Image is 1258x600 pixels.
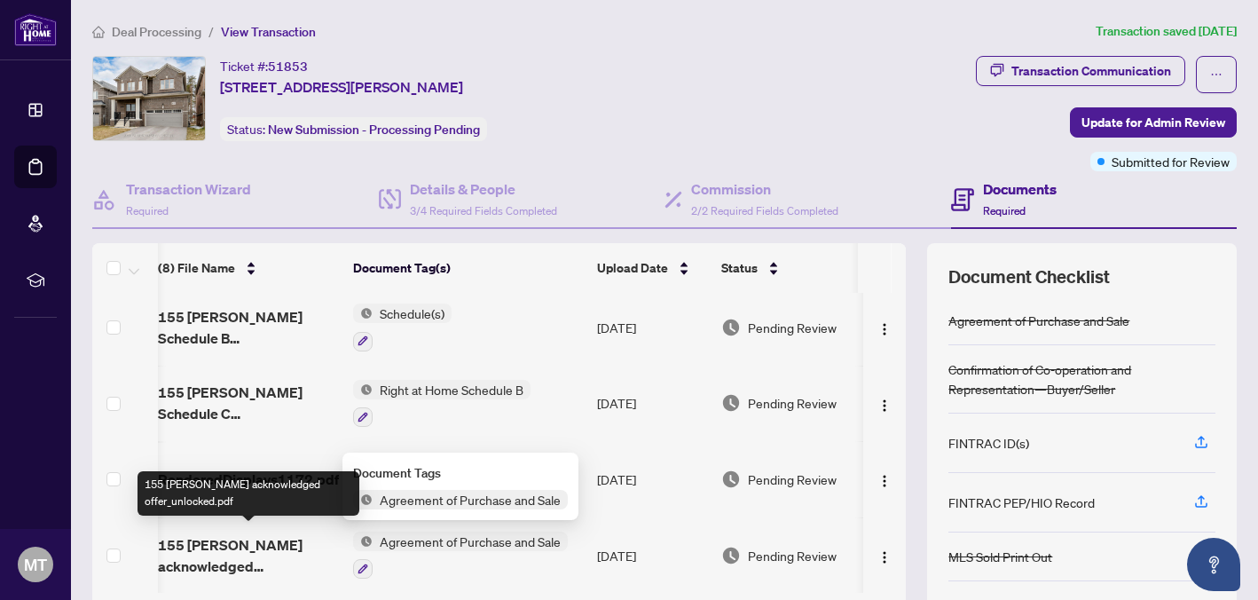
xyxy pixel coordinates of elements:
[373,532,568,551] span: Agreement of Purchase and Sale
[158,258,235,278] span: (8) File Name
[590,243,714,293] th: Upload Date
[870,389,899,417] button: Logo
[353,380,531,428] button: Status IconRight at Home Schedule B
[126,178,251,200] h4: Transaction Wizard
[126,204,169,217] span: Required
[353,490,373,509] img: Status Icon
[714,243,865,293] th: Status
[353,463,568,483] div: Document Tags
[268,59,308,75] span: 51853
[748,393,837,413] span: Pending Review
[877,399,892,413] img: Logo
[948,311,1129,330] div: Agreement of Purchase and Sale
[748,470,837,489] span: Pending Review
[870,541,899,570] button: Logo
[983,204,1026,217] span: Required
[1011,57,1171,85] div: Transaction Communication
[220,76,463,98] span: [STREET_ADDRESS][PERSON_NAME]
[870,313,899,342] button: Logo
[221,24,316,40] span: View Transaction
[948,359,1215,399] div: Confirmation of Co-operation and Representation—Buyer/Seller
[870,465,899,493] button: Logo
[721,546,741,565] img: Document Status
[721,318,741,337] img: Document Status
[1096,21,1237,42] article: Transaction saved [DATE]
[151,243,346,293] th: (8) File Name
[721,470,741,489] img: Document Status
[691,204,838,217] span: 2/2 Required Fields Completed
[220,56,308,76] div: Ticket #:
[93,57,205,140] img: IMG-X12283703_1.jpg
[373,490,568,509] span: Agreement of Purchase and Sale
[1070,107,1237,138] button: Update for Admin Review
[24,552,47,577] span: MT
[138,471,359,516] div: 155 [PERSON_NAME] acknowledged offer_unlocked.pdf
[590,366,714,442] td: [DATE]
[220,117,487,141] div: Status:
[373,380,531,399] span: Right at Home Schedule B
[948,433,1029,453] div: FINTRAC ID(s)
[983,178,1057,200] h4: Documents
[373,304,452,323] span: Schedule(s)
[353,304,373,323] img: Status Icon
[748,318,837,337] span: Pending Review
[948,547,1052,566] div: MLS Sold Print Out
[353,532,568,580] button: Status IconAgreement of Purchase and Sale
[14,13,57,46] img: logo
[748,546,837,565] span: Pending Review
[976,56,1185,86] button: Transaction Communication
[877,474,892,488] img: Logo
[353,304,452,351] button: Status IconSchedule(s)
[268,122,480,138] span: New Submission - Processing Pending
[877,550,892,564] img: Logo
[948,493,1095,512] div: FINTRAC PEP/HIO Record
[346,243,590,293] th: Document Tag(s)
[353,532,373,551] img: Status Icon
[691,178,838,200] h4: Commission
[590,289,714,366] td: [DATE]
[112,24,201,40] span: Deal Processing
[1081,108,1225,137] span: Update for Admin Review
[1112,152,1230,171] span: Submitted for Review
[158,469,339,490] span: RenderedDisplays1172.pdf
[208,21,214,42] li: /
[92,26,105,38] span: home
[158,382,339,424] span: 155 [PERSON_NAME] Schedule C Mwambu_unlocked.pdf
[590,441,714,517] td: [DATE]
[597,258,668,278] span: Upload Date
[158,534,339,577] span: 155 [PERSON_NAME] acknowledged offer_unlocked.pdf
[410,204,557,217] span: 3/4 Required Fields Completed
[1187,538,1240,591] button: Open asap
[877,322,892,336] img: Logo
[590,517,714,594] td: [DATE]
[158,306,339,349] span: 155 [PERSON_NAME] Schedule B Mwambu_unlocked.pdf
[1210,68,1223,81] span: ellipsis
[353,380,373,399] img: Status Icon
[948,264,1110,289] span: Document Checklist
[721,393,741,413] img: Document Status
[721,258,758,278] span: Status
[410,178,557,200] h4: Details & People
